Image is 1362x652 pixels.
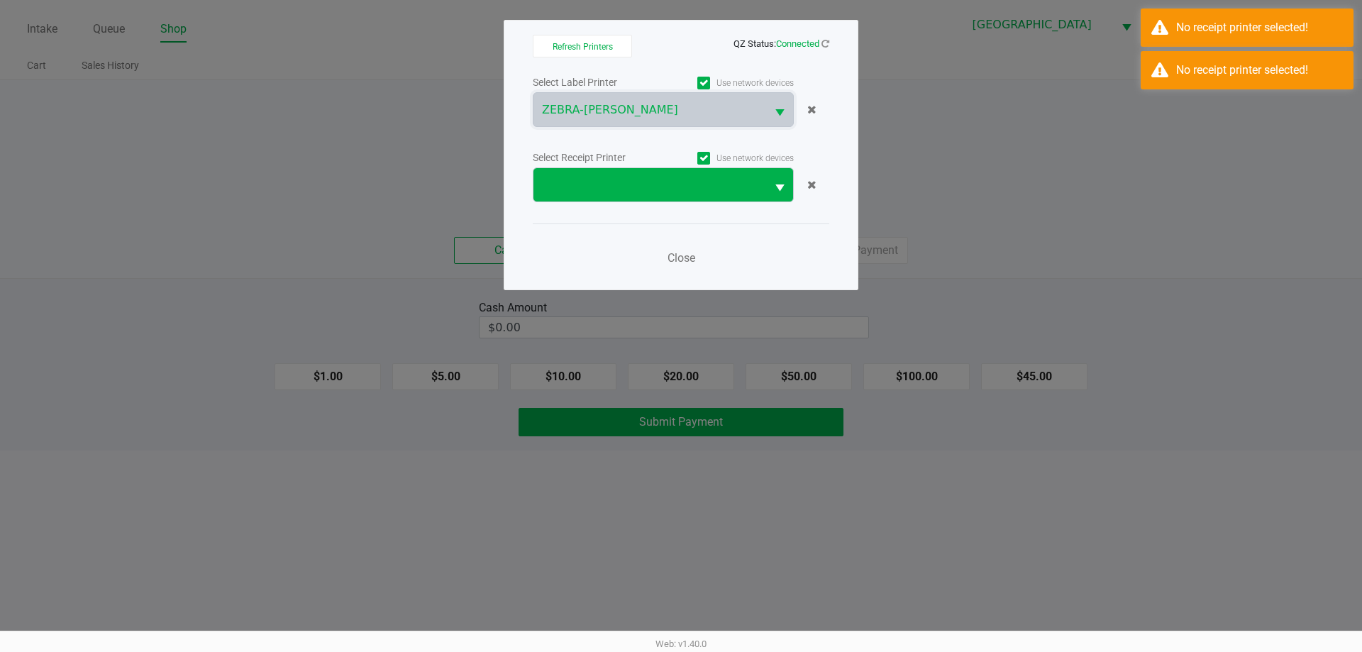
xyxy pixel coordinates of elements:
span: Connected [776,38,819,49]
span: Refresh Printers [553,42,613,52]
label: Use network devices [663,77,794,89]
span: QZ Status: [733,38,829,49]
span: Web: v1.40.0 [655,639,707,649]
span: ZEBRA-[PERSON_NAME] [542,101,758,118]
button: Refresh Printers [533,35,632,57]
div: Select Receipt Printer [533,150,663,165]
span: Close [668,251,695,265]
button: Close [660,244,702,272]
div: No receipt printer selected! [1176,62,1343,79]
div: Select Label Printer [533,75,663,90]
label: Use network devices [663,152,794,165]
button: Select [766,93,793,126]
button: Select [766,168,793,201]
div: No receipt printer selected! [1176,19,1343,36]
